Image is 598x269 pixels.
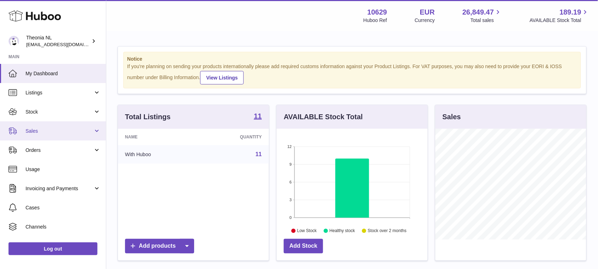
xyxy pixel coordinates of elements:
text: 3 [289,198,292,202]
h3: AVAILABLE Stock Total [284,112,363,122]
div: Currency [415,17,435,24]
span: 26,849.47 [462,7,494,17]
text: Healthy stock [329,228,355,233]
span: [EMAIL_ADDRESS][DOMAIN_NAME] [26,42,104,47]
th: Name [118,129,198,145]
span: Orders [26,147,93,154]
strong: 11 [254,112,262,120]
th: Quantity [198,129,269,145]
td: With Huboo [118,145,198,164]
h3: Sales [442,112,461,122]
text: Low Stock [297,228,317,233]
h3: Total Listings [125,112,171,122]
a: 11 [254,112,262,121]
text: 9 [289,162,292,166]
strong: Notice [127,56,577,62]
span: 189.19 [560,7,581,17]
a: 26,849.47 Total sales [462,7,502,24]
a: Add Stock [284,239,323,253]
span: Sales [26,128,93,134]
a: Log out [9,242,97,255]
span: My Dashboard [26,70,101,77]
a: 189.19 AVAILABLE Stock Total [530,7,589,24]
span: AVAILABLE Stock Total [530,17,589,24]
text: 0 [289,215,292,220]
strong: EUR [420,7,435,17]
a: View Listings [200,71,244,84]
div: Theonia NL [26,34,90,48]
span: Invoicing and Payments [26,185,93,192]
span: Channels [26,224,101,230]
div: Huboo Ref [363,17,387,24]
span: Usage [26,166,101,173]
img: info@wholesomegoods.eu [9,36,19,46]
text: 6 [289,180,292,184]
a: 11 [255,151,262,157]
a: Add products [125,239,194,253]
span: Listings [26,89,93,96]
span: Cases [26,204,101,211]
span: Stock [26,109,93,115]
text: 12 [287,144,292,149]
span: Total sales [470,17,502,24]
text: Stock over 2 months [368,228,406,233]
div: If you're planning on sending your products internationally please add required customs informati... [127,63,577,84]
strong: 10629 [367,7,387,17]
